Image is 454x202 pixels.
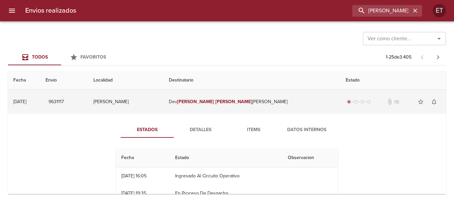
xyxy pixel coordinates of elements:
[170,148,283,167] th: Estado
[40,71,88,90] th: Envio
[8,71,40,90] th: Fecha
[433,4,446,17] div: ET
[25,5,76,16] h6: Envios realizados
[414,95,427,108] button: Agregar a favoritos
[177,99,214,104] em: [PERSON_NAME]
[125,126,170,134] span: Estados
[80,54,106,60] span: Favoritos
[434,34,444,43] button: Abrir
[170,185,283,202] td: En Proceso De Despacho
[46,96,67,108] button: 9631117
[367,100,371,104] span: radio_button_unchecked
[354,100,358,104] span: radio_button_unchecked
[283,148,338,167] th: Observacion
[417,99,424,105] span: star_border
[352,5,411,17] input: buscar
[170,167,283,185] td: Ingresado Al Circuito Operativo
[284,126,329,134] span: Datos Internos
[360,100,364,104] span: radio_button_unchecked
[387,99,393,105] span: No tiene documentos adjuntos
[8,49,114,65] div: Tabs Envios
[215,99,252,104] em: [PERSON_NAME]
[48,98,64,106] span: 9631117
[393,99,400,105] span: No tiene pedido asociado
[4,3,20,19] button: menu
[121,190,146,196] div: [DATE] 19:35
[164,90,340,114] td: Dev [PERSON_NAME]
[427,95,441,108] button: Activar notificaciones
[430,49,446,65] span: Pagina siguiente
[121,173,147,179] div: [DATE] 16:05
[346,99,372,105] div: Generado
[431,99,437,105] span: notifications_none
[231,126,276,134] span: Items
[414,54,430,60] span: Pagina anterior
[178,126,223,134] span: Detalles
[433,4,446,17] div: Abrir información de usuario
[340,71,446,90] th: Estado
[347,100,351,104] span: radio_button_checked
[121,122,333,138] div: Tabs detalle de guia
[88,71,164,90] th: Localidad
[32,54,48,60] span: Todos
[164,71,340,90] th: Destinatario
[116,148,170,167] th: Fecha
[13,99,26,104] div: [DATE]
[88,90,164,114] td: [PERSON_NAME]
[386,54,411,61] p: 1 - 25 de 3.405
